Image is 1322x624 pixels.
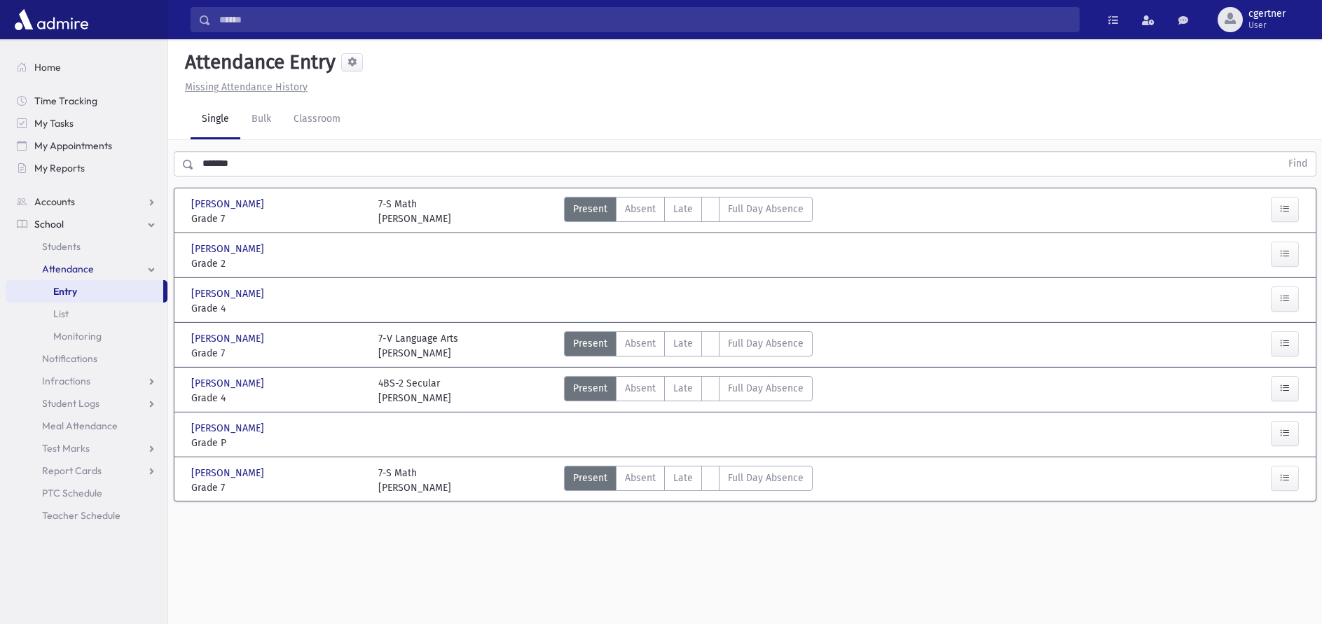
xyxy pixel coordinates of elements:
[673,471,693,485] span: Late
[673,381,693,396] span: Late
[42,442,90,455] span: Test Marks
[564,376,813,405] div: AttTypes
[179,81,308,93] a: Missing Attendance History
[42,263,94,275] span: Attendance
[240,100,282,139] a: Bulk
[6,157,167,179] a: My Reports
[53,330,102,342] span: Monitoring
[34,117,74,130] span: My Tasks
[34,218,64,230] span: School
[728,471,804,485] span: Full Day Absence
[191,100,240,139] a: Single
[53,307,69,320] span: List
[191,212,364,226] span: Grade 7
[42,487,102,499] span: PTC Schedule
[191,197,267,212] span: [PERSON_NAME]
[6,258,167,280] a: Attendance
[6,190,167,213] a: Accounts
[42,397,99,410] span: Student Logs
[6,303,167,325] a: List
[673,202,693,216] span: Late
[1248,8,1286,20] span: cgertner
[191,256,364,271] span: Grade 2
[6,112,167,134] a: My Tasks
[34,162,85,174] span: My Reports
[191,436,364,450] span: Grade P
[191,421,267,436] span: [PERSON_NAME]
[42,464,102,477] span: Report Cards
[191,466,267,480] span: [PERSON_NAME]
[34,139,112,152] span: My Appointments
[625,336,656,351] span: Absent
[282,100,352,139] a: Classroom
[6,235,167,258] a: Students
[6,213,167,235] a: School
[6,370,167,392] a: Infractions
[673,336,693,351] span: Late
[6,392,167,415] a: Student Logs
[6,347,167,370] a: Notifications
[573,381,607,396] span: Present
[6,325,167,347] a: Monitoring
[6,280,163,303] a: Entry
[191,242,267,256] span: [PERSON_NAME]
[564,197,813,226] div: AttTypes
[728,336,804,351] span: Full Day Absence
[6,56,167,78] a: Home
[42,420,118,432] span: Meal Attendance
[573,202,607,216] span: Present
[211,7,1079,32] input: Search
[378,197,451,226] div: 7-S Math [PERSON_NAME]
[728,202,804,216] span: Full Day Absence
[11,6,92,34] img: AdmirePro
[573,471,607,485] span: Present
[6,482,167,504] a: PTC Schedule
[1280,152,1316,176] button: Find
[185,81,308,93] u: Missing Attendance History
[625,471,656,485] span: Absent
[378,376,451,405] div: 4BS-2 Secular [PERSON_NAME]
[378,331,458,361] div: 7-V Language Arts [PERSON_NAME]
[191,391,364,405] span: Grade 4
[6,504,167,527] a: Teacher Schedule
[573,336,607,351] span: Present
[191,286,267,301] span: [PERSON_NAME]
[378,466,451,495] div: 7-S Math [PERSON_NAME]
[42,352,97,365] span: Notifications
[564,331,813,361] div: AttTypes
[34,195,75,208] span: Accounts
[34,61,61,74] span: Home
[728,381,804,396] span: Full Day Absence
[191,301,364,316] span: Grade 4
[191,346,364,361] span: Grade 7
[191,480,364,495] span: Grade 7
[34,95,97,107] span: Time Tracking
[6,459,167,482] a: Report Cards
[53,285,77,298] span: Entry
[191,376,267,391] span: [PERSON_NAME]
[1248,20,1286,31] span: User
[625,381,656,396] span: Absent
[6,415,167,437] a: Meal Attendance
[191,331,267,346] span: [PERSON_NAME]
[6,90,167,112] a: Time Tracking
[625,202,656,216] span: Absent
[179,50,336,74] h5: Attendance Entry
[6,134,167,157] a: My Appointments
[6,437,167,459] a: Test Marks
[42,375,90,387] span: Infractions
[42,509,121,522] span: Teacher Schedule
[42,240,81,253] span: Students
[564,466,813,495] div: AttTypes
